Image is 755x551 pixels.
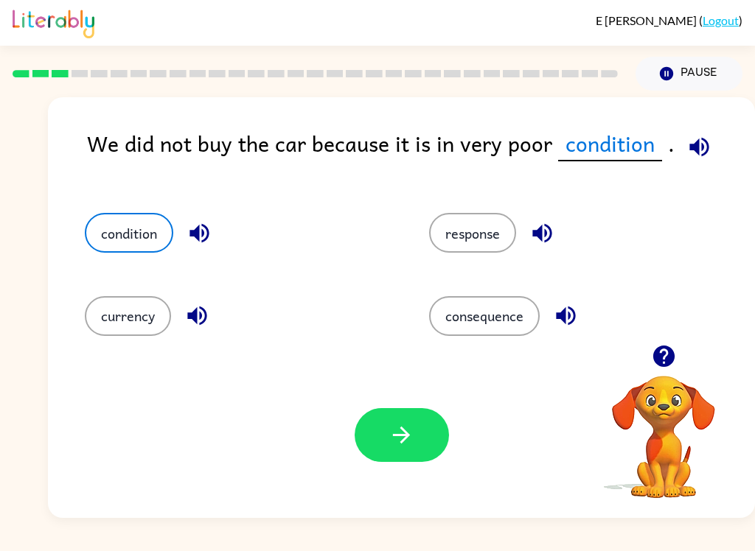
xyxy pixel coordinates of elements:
img: Literably [13,6,94,38]
button: response [429,213,516,253]
a: Logout [703,13,739,27]
button: consequence [429,296,540,336]
div: We did not buy the car because it is in very poor . [87,127,755,183]
button: condition [85,213,173,253]
span: E [PERSON_NAME] [596,13,699,27]
button: Pause [636,57,742,91]
div: ( ) [596,13,742,27]
span: condition [558,127,662,161]
video: Your browser must support playing .mp4 files to use Literably. Please try using another browser. [590,353,737,500]
button: currency [85,296,171,336]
